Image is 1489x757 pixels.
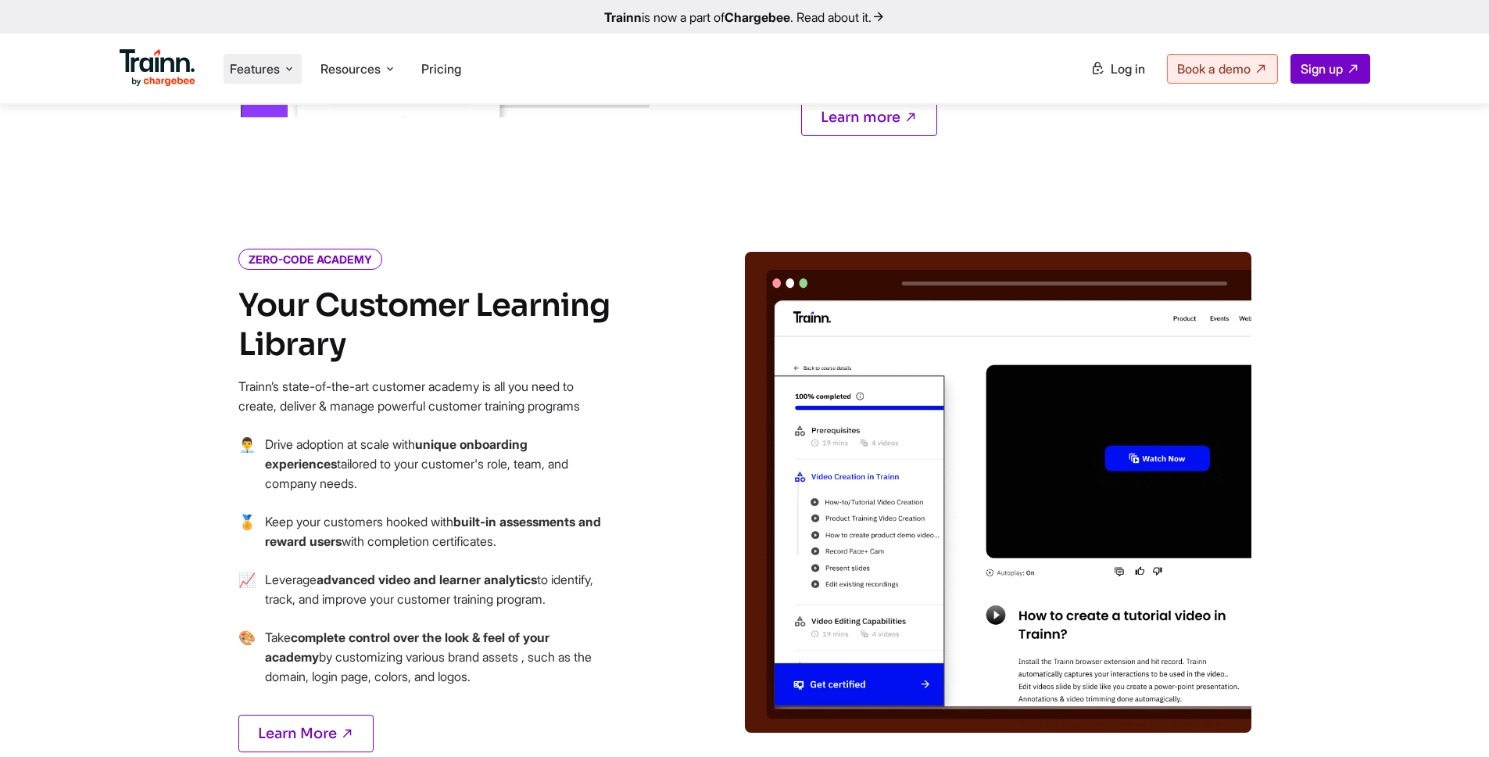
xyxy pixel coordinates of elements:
[265,630,549,665] b: complete control over the look & feel of your academy
[745,252,1251,733] img: video creation | saas learning management system
[238,570,256,628] span: →
[238,512,256,570] span: →
[120,49,196,87] img: Trainn Logo
[317,572,537,587] b: advanced video and learner analytics
[238,377,614,416] p: Trainn’s state-of-the-art customer academy is all you need to create, deliver & manage powerful c...
[1177,61,1251,77] span: Book a demo
[1111,61,1145,77] span: Log in
[421,61,461,77] a: Pricing
[265,570,614,609] p: Leverage to identify, track, and improve your customer training program.
[1411,682,1489,757] iframe: Chat Widget
[1081,55,1154,83] a: Log in
[604,9,642,25] b: Trainn
[238,628,256,705] span: →
[1290,54,1370,84] a: Sign up
[265,435,614,493] p: Drive adoption at scale with tailored to your customer's role, team, and company needs.
[238,249,382,270] i: ZERO-CODE ACADEMY
[238,286,614,364] h4: Your Customer Learning Library
[1167,54,1278,84] a: Book a demo
[1301,61,1343,77] span: Sign up
[320,60,381,77] span: Resources
[238,435,256,512] span: →
[265,436,528,472] b: unique onboarding experiences
[265,512,614,551] p: Keep your customers hooked with with completion certificates.
[801,99,937,136] a: Learn more
[238,715,374,752] a: Learn More
[265,628,614,687] p: Take by customizing various brand assets , such as the domain, login page, colors, and logos.
[725,9,790,25] b: Chargebee
[265,514,601,549] b: built-in assessments and reward users
[230,60,280,77] span: Features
